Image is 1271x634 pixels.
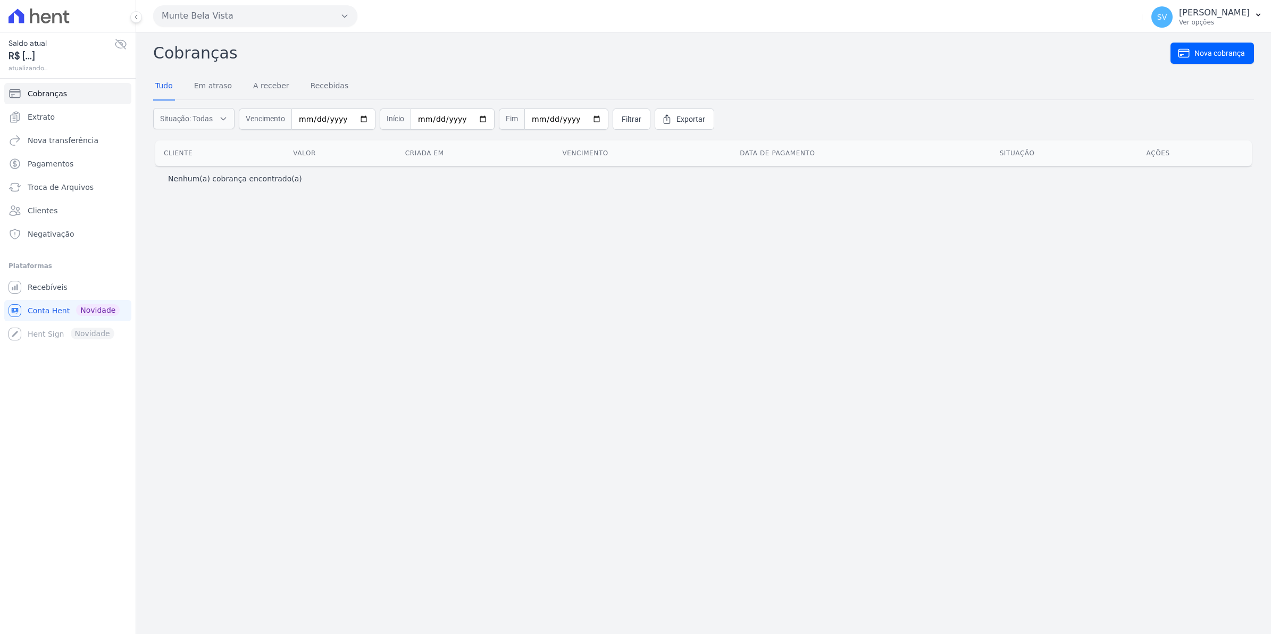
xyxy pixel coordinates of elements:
[28,158,73,169] span: Pagamentos
[153,108,235,129] button: Situação: Todas
[4,153,131,174] a: Pagamentos
[28,282,68,293] span: Recebíveis
[153,41,1170,65] h2: Cobranças
[655,109,714,130] a: Exportar
[499,109,524,130] span: Fim
[251,73,291,101] a: A receber
[155,140,285,166] th: Cliente
[160,113,213,124] span: Situação: Todas
[9,83,127,345] nav: Sidebar
[1179,18,1250,27] p: Ver opções
[4,130,131,151] a: Nova transferência
[1179,7,1250,18] p: [PERSON_NAME]
[28,305,70,316] span: Conta Hent
[28,205,57,216] span: Clientes
[28,135,98,146] span: Nova transferência
[4,177,131,198] a: Troca de Arquivos
[239,109,291,130] span: Vencimento
[192,73,234,101] a: Em atraso
[9,38,114,49] span: Saldo atual
[168,173,302,184] p: Nenhum(a) cobrança encontrado(a)
[4,83,131,104] a: Cobranças
[28,182,94,193] span: Troca de Arquivos
[9,49,114,63] span: R$ [...]
[1157,13,1167,21] span: SV
[9,260,127,272] div: Plataformas
[731,140,991,166] th: Data de pagamento
[1170,43,1254,64] a: Nova cobrança
[991,140,1138,166] th: Situação
[4,277,131,298] a: Recebíveis
[4,223,131,245] a: Negativação
[28,229,74,239] span: Negativação
[4,200,131,221] a: Clientes
[9,63,114,73] span: atualizando...
[380,109,411,130] span: Início
[1194,48,1245,59] span: Nova cobrança
[613,109,650,130] a: Filtrar
[308,73,351,101] a: Recebidas
[76,304,120,316] span: Novidade
[1138,140,1252,166] th: Ações
[1143,2,1271,32] button: SV [PERSON_NAME] Ver opções
[285,140,397,166] th: Valor
[4,106,131,128] a: Extrato
[676,114,705,124] span: Exportar
[28,112,55,122] span: Extrato
[28,88,67,99] span: Cobranças
[153,73,175,101] a: Tudo
[397,140,554,166] th: Criada em
[554,140,731,166] th: Vencimento
[4,300,131,321] a: Conta Hent Novidade
[622,114,641,124] span: Filtrar
[153,5,357,27] button: Munte Bela Vista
